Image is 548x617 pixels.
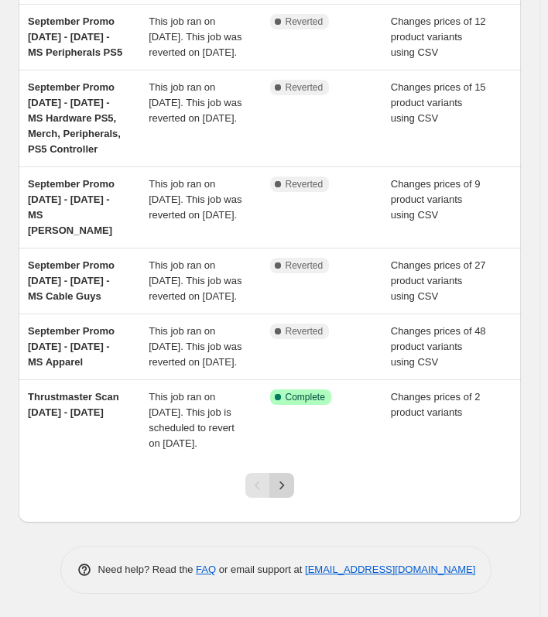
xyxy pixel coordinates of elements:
a: FAQ [196,564,216,575]
span: Reverted [286,325,324,338]
span: Changes prices of 48 product variants using CSV [391,325,486,368]
span: Thrustmaster Scan [DATE] - [DATE] [28,391,119,418]
span: Changes prices of 9 product variants using CSV [391,178,481,221]
span: Complete [286,391,325,403]
span: This job ran on [DATE]. This job is scheduled to revert on [DATE]. [149,391,235,449]
span: September Promo [DATE] - [DATE] - MS Apparel [28,325,115,368]
button: Next [269,473,294,498]
span: This job ran on [DATE]. This job was reverted on [DATE]. [149,325,241,368]
span: Reverted [286,15,324,28]
span: or email support at [216,564,305,575]
a: [EMAIL_ADDRESS][DOMAIN_NAME] [305,564,475,575]
span: Reverted [286,178,324,190]
span: September Promo [DATE] - [DATE] - MS Cable Guys [28,259,115,302]
span: This job ran on [DATE]. This job was reverted on [DATE]. [149,259,241,302]
span: Changes prices of 15 product variants using CSV [391,81,486,124]
span: Changes prices of 2 product variants [391,391,481,418]
span: Changes prices of 27 product variants using CSV [391,259,486,302]
span: September Promo [DATE] - [DATE] - MS [PERSON_NAME] [28,178,115,236]
span: This job ran on [DATE]. This job was reverted on [DATE]. [149,81,241,124]
span: September Promo [DATE] - [DATE] - MS Peripherals PS5 [28,15,122,58]
span: September Promo [DATE] - [DATE] - MS Hardware PS5, Merch, Peripherals, PS5 Controller [28,81,121,155]
span: Reverted [286,81,324,94]
span: Changes prices of 12 product variants using CSV [391,15,486,58]
span: This job ran on [DATE]. This job was reverted on [DATE]. [149,178,241,221]
span: Need help? Read the [98,564,197,575]
span: Reverted [286,259,324,272]
nav: Pagination [245,473,294,498]
span: This job ran on [DATE]. This job was reverted on [DATE]. [149,15,241,58]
